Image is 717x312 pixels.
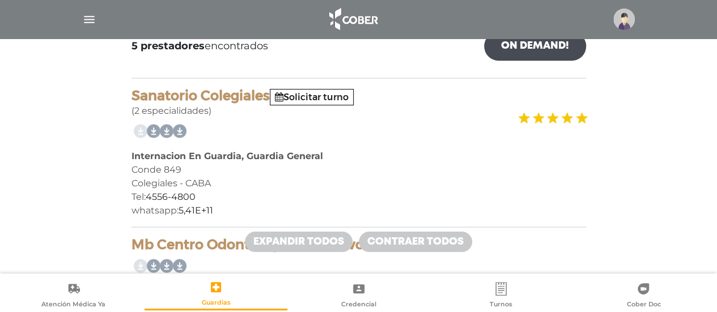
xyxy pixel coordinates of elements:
img: profile-placeholder.svg [613,8,635,30]
img: logo_cober_home-white.png [323,6,383,33]
img: Cober_menu-lines-white.svg [82,12,96,27]
a: Atención Médica Ya [2,281,145,310]
span: Guardias [202,298,231,309]
div: Tel: [131,190,586,204]
b: 5 prestadores [131,40,205,52]
div: (2 especialidades) [131,88,586,118]
a: Expandir todos [245,232,353,252]
span: Credencial [341,300,376,310]
a: Contraer todos [359,232,472,252]
span: Atención Médica Ya [41,300,105,310]
a: 4556-4800 [146,191,196,202]
a: Cober Doc [572,281,715,310]
a: Solicitar turno [275,92,349,102]
div: Conde 849 [131,163,586,177]
a: Credencial [287,281,430,310]
span: encontrados [131,39,268,54]
span: Turnos [490,300,512,310]
a: 5,41E+11 [179,205,213,216]
span: Cober Doc [626,300,660,310]
a: Turnos [430,281,572,310]
a: Guardias [145,280,287,310]
div: whatsapp: [131,204,586,217]
img: estrellas_badge.png [516,105,588,131]
div: Colegiales - CABA [131,177,586,190]
b: Internacion En Guardia, Guardia General [131,151,323,161]
a: On Demand! [484,32,586,61]
h4: Sanatorio Colegiales [131,88,586,104]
